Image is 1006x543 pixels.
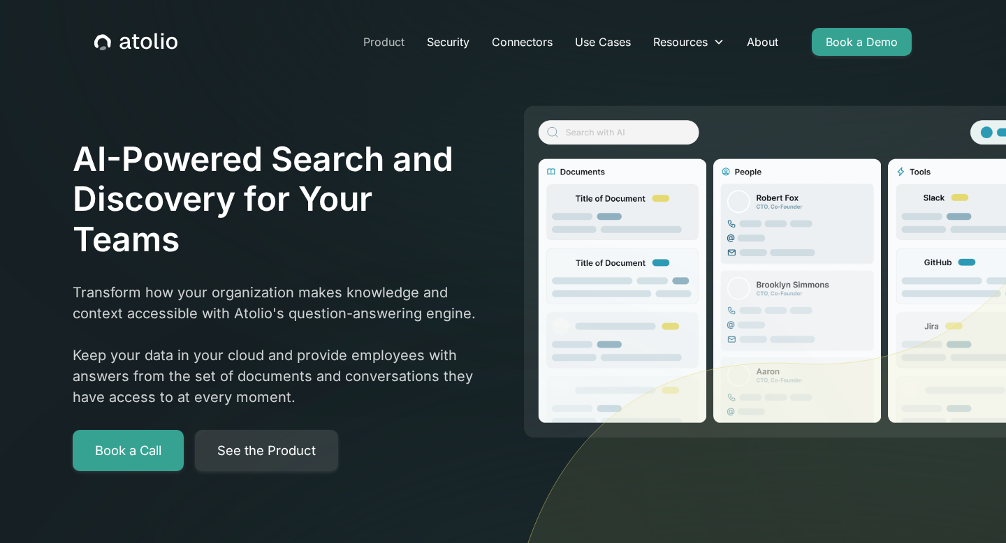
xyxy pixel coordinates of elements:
div: Resources [642,28,736,56]
a: Connectors [481,28,564,56]
a: home [94,33,177,51]
a: See the Product [195,430,338,472]
iframe: Chat Widget [936,476,1006,543]
div: Resources [653,34,708,50]
a: Book a Call [73,430,184,472]
a: About [736,28,789,56]
a: Security [416,28,481,56]
a: Book a Demo [812,28,912,56]
p: Transform how your organization makes knowledge and context accessible with Atolio's question-ans... [73,282,483,408]
h1: AI-Powered Search and Discovery for Your Teams [73,139,483,260]
a: Use Cases [564,28,642,56]
a: Product [352,28,416,56]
